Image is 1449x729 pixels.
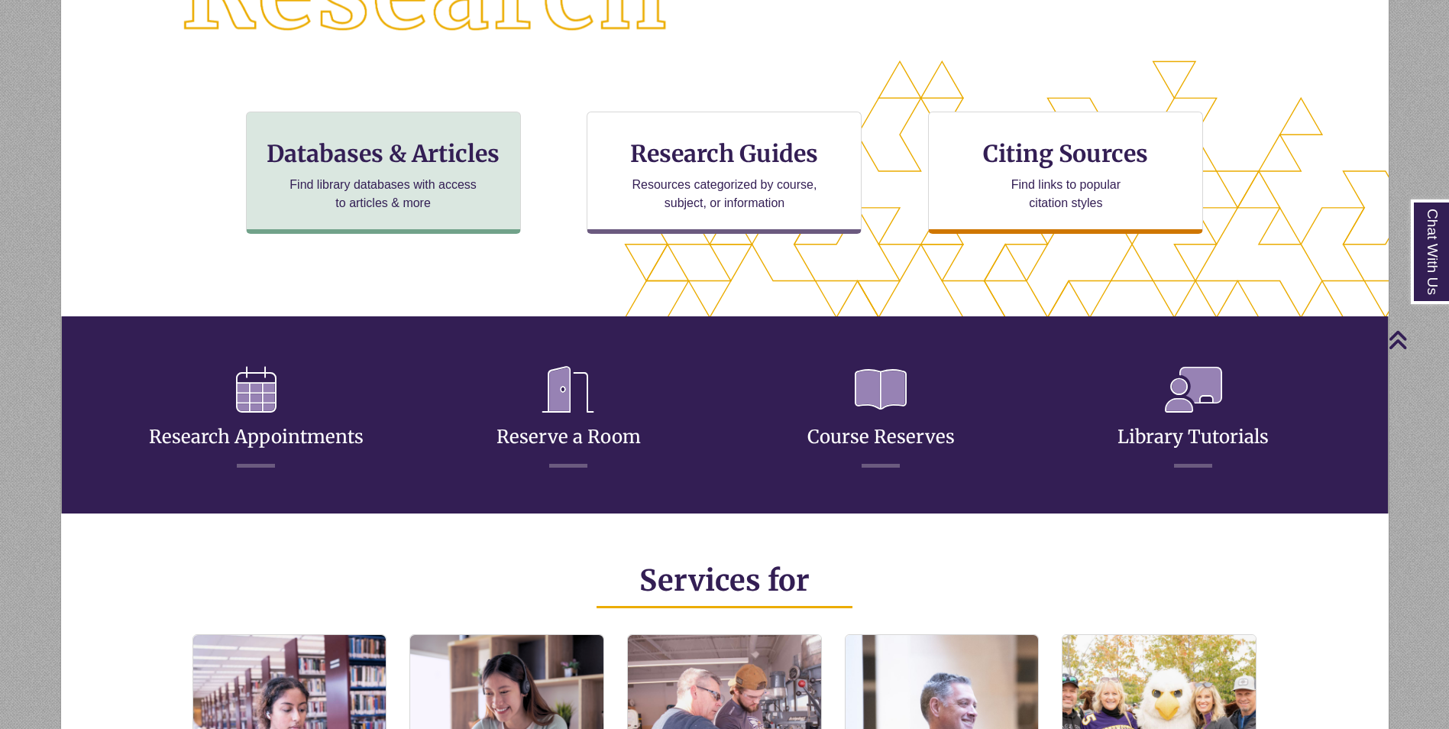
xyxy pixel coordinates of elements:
a: Back to Top [1388,329,1445,350]
p: Find library databases with access to articles & more [283,176,483,212]
a: Library Tutorials [1117,388,1269,449]
p: Resources categorized by course, subject, or information [625,176,824,212]
a: Research Guides Resources categorized by course, subject, or information [587,112,862,234]
h3: Research Guides [600,139,849,168]
h3: Citing Sources [973,139,1160,168]
a: Research Appointments [149,388,364,449]
a: Databases & Articles Find library databases with access to articles & more [246,112,521,234]
a: Reserve a Room [496,388,641,449]
p: Find links to popular citation styles [991,176,1140,212]
a: Course Reserves [807,388,955,449]
span: Services for [639,562,810,598]
a: Citing Sources Find links to popular citation styles [928,112,1203,234]
h3: Databases & Articles [259,139,508,168]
